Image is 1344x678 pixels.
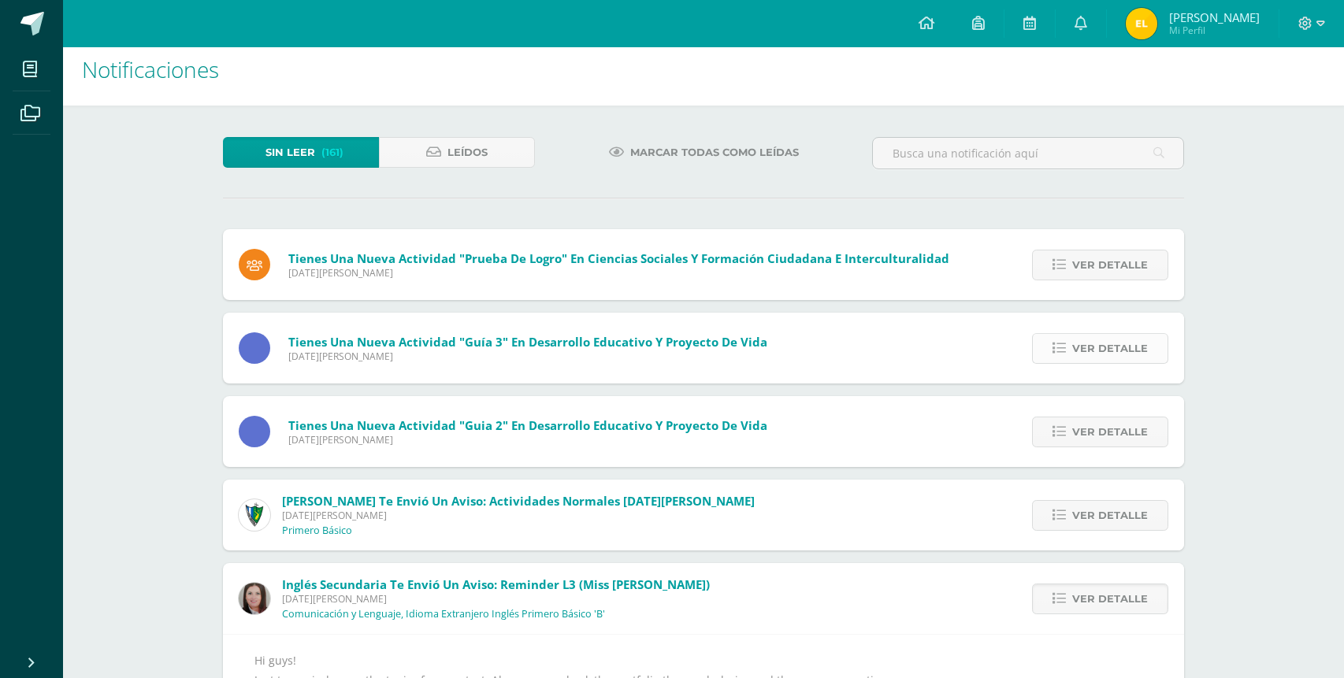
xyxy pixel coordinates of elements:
span: [PERSON_NAME] te envió un aviso: Actividades Normales [DATE][PERSON_NAME] [282,493,755,509]
span: Tienes una nueva actividad "Guia 2" En Desarrollo Educativo y Proyecto de Vida [288,417,767,433]
span: Inglés Secundaria te envió un aviso: Reminder L3 (Miss [PERSON_NAME]) [282,576,710,592]
span: Tienes una nueva actividad "Guía 3" En Desarrollo Educativo y Proyecto de Vida [288,334,767,350]
a: Sin leer(161) [223,137,379,168]
span: [DATE][PERSON_NAME] [288,433,767,446]
span: [DATE][PERSON_NAME] [282,509,755,522]
a: Marcar todas como leídas [589,137,819,168]
a: Leídos [379,137,535,168]
input: Busca una notificación aquí [873,138,1183,169]
span: Marcar todas como leídas [630,138,799,167]
img: 5e2cd4cd3dda3d6388df45b6c29225db.png [1126,8,1157,39]
span: Ver detalle [1072,501,1148,530]
span: [DATE][PERSON_NAME] [282,592,710,606]
img: 8af0450cf43d44e38c4a1497329761f3.png [239,583,270,614]
span: Ver detalle [1072,334,1148,363]
span: Leídos [447,138,488,167]
p: Primero Básico [282,524,352,537]
span: (161) [321,138,343,167]
span: Ver detalle [1072,250,1148,280]
span: Ver detalle [1072,584,1148,613]
span: Tienes una nueva actividad "Prueba de Logro" En Ciencias Sociales y Formación Ciudadana e Intercu... [288,250,949,266]
span: [PERSON_NAME] [1169,9,1260,25]
span: Mi Perfil [1169,24,1260,37]
img: 9f174a157161b4ddbe12118a61fed988.png [239,499,270,531]
span: Notificaciones [82,54,219,84]
span: Sin leer [265,138,315,167]
span: Ver detalle [1072,417,1148,446]
span: [DATE][PERSON_NAME] [288,266,949,280]
span: [DATE][PERSON_NAME] [288,350,767,363]
p: Comunicación y Lenguaje, Idioma Extranjero Inglés Primero Básico 'B' [282,608,605,621]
